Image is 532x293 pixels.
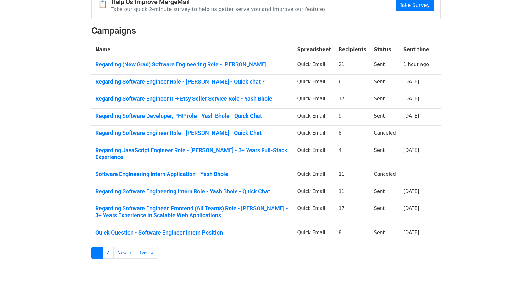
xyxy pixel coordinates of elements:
[294,143,335,167] td: Quick Email
[400,42,433,57] th: Sent time
[294,74,335,91] td: Quick Email
[136,247,158,259] a: Last »
[95,205,290,218] a: Regarding Software Engineer, Frontend (All Teams) Role - [PERSON_NAME] - 3+ Years Experience in S...
[95,188,290,195] a: Regarding Software Engineering Intern Role - Yash Bhole - Quick Chat
[95,113,290,119] a: Regarding Software Developer, PHP role - Yash Bhole - Quick Chat
[370,57,400,75] td: Sent
[370,201,400,225] td: Sent
[111,6,326,13] p: Take our quick 2-minute survey to help us better serve you and improve our features
[335,57,370,75] td: 21
[113,247,136,259] a: Next ›
[294,108,335,126] td: Quick Email
[403,113,419,119] a: [DATE]
[335,42,370,57] th: Recipients
[95,147,290,160] a: Regarding JavaScript Engineer Role - [PERSON_NAME] - 3+ Years Full-Stack Experience
[335,74,370,91] td: 6
[335,167,370,184] td: 11
[370,108,400,126] td: Sent
[91,247,103,259] a: 1
[294,184,335,201] td: Quick Email
[95,78,290,85] a: Regarding Software Engineer Role - [PERSON_NAME] - Quick chat ?
[294,167,335,184] td: Quick Email
[403,147,419,153] a: [DATE]
[335,126,370,143] td: 8
[370,225,400,242] td: Sent
[95,61,290,68] a: Regarding (New Grad) Software Engineering Role - [PERSON_NAME]
[370,143,400,167] td: Sent
[403,189,419,194] a: [DATE]
[370,126,400,143] td: Canceled
[294,201,335,225] td: Quick Email
[370,74,400,91] td: Sent
[335,201,370,225] td: 17
[370,167,400,184] td: Canceled
[335,225,370,242] td: 8
[91,25,441,36] h2: Campaigns
[403,96,419,102] a: [DATE]
[335,91,370,109] td: 17
[403,62,429,67] a: 1 hour ago
[370,91,400,109] td: Sent
[370,184,400,201] td: Sent
[95,95,290,102] a: Regarding Software Engineer II → Etsy Seller Service Role - Yash Bhole
[95,229,290,236] a: Quick Question - Software Engineer Intern Position
[403,230,419,235] a: [DATE]
[294,126,335,143] td: Quick Email
[294,91,335,109] td: Quick Email
[370,42,400,57] th: Status
[294,57,335,75] td: Quick Email
[95,171,290,178] a: Software Engineering Intern Application - Yash Bhole
[403,206,419,211] a: [DATE]
[294,225,335,242] td: Quick Email
[335,143,370,167] td: 4
[335,108,370,126] td: 9
[91,42,294,57] th: Name
[501,263,532,293] iframe: Chat Widget
[335,184,370,201] td: 11
[403,79,419,85] a: [DATE]
[294,42,335,57] th: Spreadsheet
[103,247,114,259] a: 2
[95,130,290,136] a: Regarding Software Engineer Role - [PERSON_NAME] - Quick Chat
